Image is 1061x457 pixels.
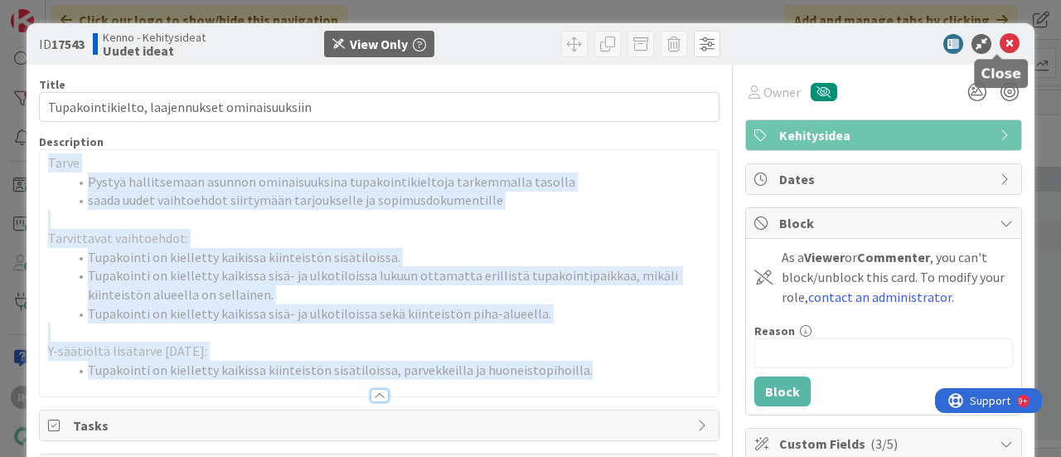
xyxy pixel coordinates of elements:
[779,213,991,233] span: Block
[350,34,408,54] div: View Only
[51,36,85,52] b: 17543
[103,44,206,57] b: Uudet ideat
[782,247,1013,307] div: As a or , you can't block/unblock this card. To modify your role, .
[981,66,1021,81] h5: Close
[68,191,710,210] li: saada uudet vaihtoehdot siirtymään tarjoukselle ja sopimusdokumentille
[68,248,710,267] li: Tupakointi on kielletty kaikissa kiinteistön sisätiloissa.
[754,377,811,406] button: Block
[84,7,92,20] div: 9+
[48,153,710,173] p: Tarve
[779,169,991,189] span: Dates
[39,34,85,54] span: ID
[68,266,710,304] li: Tupakointi on kielletty kaikissa sisä- ja ulkotiloissa lukuun ottamatta erillistä tupakointipaikk...
[68,361,710,380] li: Tupakointi on kielletty kaikissa kiinteistön sisätiloissa, parvekkeilla ja huoneistopihoilla.
[808,289,952,305] a: contact an administrator
[804,249,845,265] b: Viewer
[103,31,206,44] span: Kenno - Kehitysideat
[35,2,75,22] span: Support
[48,229,710,248] p: Tarvittavat vaihtoehdot:
[39,77,65,92] label: Title
[39,92,719,122] input: type card name here...
[763,82,801,102] span: Owner
[73,416,689,435] span: Tasks
[857,249,930,265] b: Commenter
[68,173,710,192] li: Pystyä hallitsemaan asunnon ominaisuuksina tupakointikieltoja tarkemmalla tasolla
[779,434,991,454] span: Custom Fields
[870,435,898,452] span: ( 3/5 )
[779,125,991,145] span: Kehitysidea
[39,134,104,149] span: Description
[754,323,795,338] label: Reason
[48,342,710,361] p: Y-säätiöltä lisätarve [DATE]:
[68,304,710,323] li: Tupakointi on kielletty kaikissa sisä- ja ulkotiloissa sekä kiinteistön piha-alueella.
